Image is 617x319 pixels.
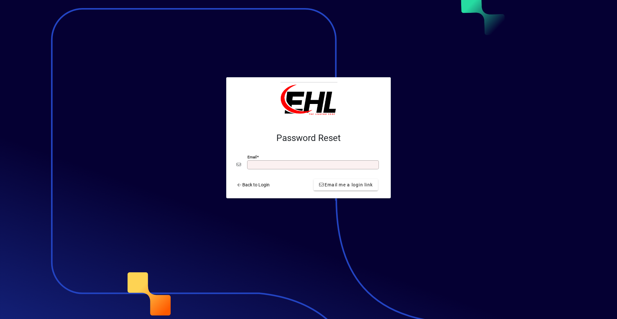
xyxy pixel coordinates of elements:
[237,182,270,188] span: Back to Login
[234,179,272,191] a: Back to Login
[319,182,373,188] span: Email me a login link
[314,179,378,191] button: Email me a login link
[247,155,257,159] mat-label: Email
[237,133,380,144] h2: Password Reset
